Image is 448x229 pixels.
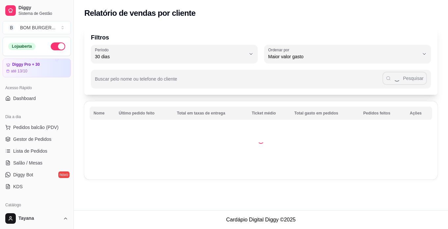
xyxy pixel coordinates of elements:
a: DiggySistema de Gestão [3,3,71,18]
a: KDS [3,181,71,192]
label: Ordenar por [268,47,292,53]
footer: Cardápio Digital Diggy © 2025 [74,210,448,229]
span: Gestor de Pedidos [13,136,51,142]
a: Diggy Pro + 30até 13/10 [3,59,71,77]
div: Dia a dia [3,112,71,122]
h2: Relatório de vendas por cliente [84,8,196,18]
span: Salão / Mesas [13,160,42,166]
button: Tayana [3,211,71,226]
span: Tayana [18,216,60,221]
div: Acesso Rápido [3,83,71,93]
input: Buscar pelo nome ou telefone do cliente [95,78,382,85]
p: Filtros [91,33,431,42]
span: Lista de Pedidos [13,148,47,154]
div: Loja aberta [8,43,36,50]
label: Período [95,47,111,53]
button: Ordenar porMaior valor gasto [264,45,431,63]
a: Salão / Mesas [3,158,71,168]
span: Sistema de Gestão [18,11,68,16]
span: B [8,24,15,31]
span: Diggy [18,5,68,11]
span: Dashboard [13,95,36,102]
a: Dashboard [3,93,71,104]
article: Diggy Pro + 30 [12,62,40,67]
button: Período30 dias [91,45,258,63]
a: Lista de Pedidos [3,146,71,156]
span: KDS [13,183,23,190]
button: Alterar Status [51,42,65,50]
div: Loading [258,137,264,144]
span: Maior valor gasto [268,53,419,60]
a: Diggy Botnovo [3,169,71,180]
span: 30 dias [95,53,246,60]
button: Pedidos balcão (PDV) [3,122,71,133]
button: Select a team [3,21,71,34]
span: Pedidos balcão (PDV) [13,124,59,131]
a: Gestor de Pedidos [3,134,71,144]
span: Diggy Bot [13,171,33,178]
div: BOM BURGER ... [20,24,55,31]
article: até 13/10 [11,68,27,74]
div: Catálogo [3,200,71,210]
